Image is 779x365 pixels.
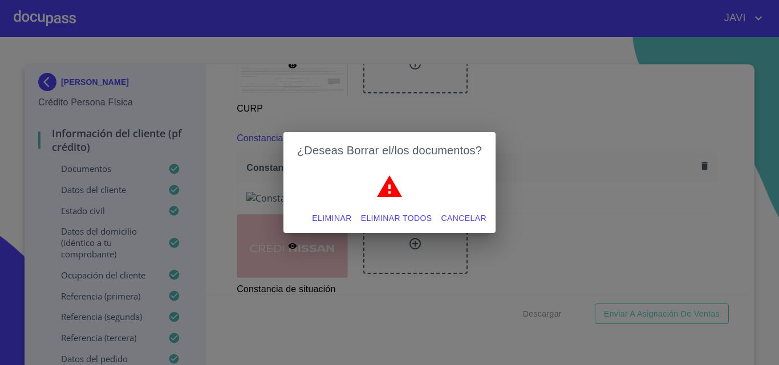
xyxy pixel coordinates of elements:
[307,208,356,229] button: Eliminar
[441,211,486,225] span: Cancelar
[297,141,482,159] h2: ¿Deseas Borrar el/los documentos?
[356,208,437,229] button: Eliminar todos
[437,208,491,229] button: Cancelar
[312,211,351,225] span: Eliminar
[361,211,432,225] span: Eliminar todos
